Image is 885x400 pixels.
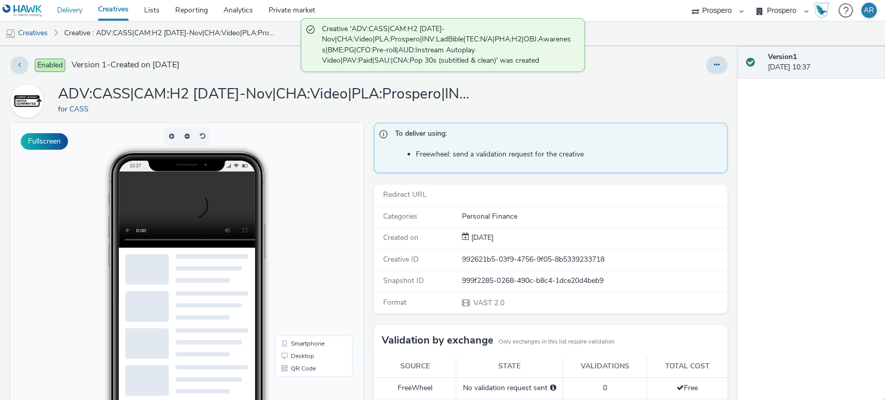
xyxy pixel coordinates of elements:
span: for [58,104,69,114]
span: Created on [383,233,418,242]
button: Fullscreen [21,133,68,150]
small: Only exchanges in this list require validation [499,338,614,346]
span: QR Code [280,242,305,249]
img: Hawk Academy [813,2,829,19]
a: Creative : ADV:CASS|CAM:H2 [DATE]-Nov|CHA:Video|PLA:Prospero|INV:LadBible|TEC:N/A|PHA:H2|OBJ:Awar... [59,21,280,46]
span: VAST 2.0 [472,298,504,308]
span: Format [383,297,406,307]
li: Desktop [266,227,340,239]
h1: ADV:CASS|CAM:H2 [DATE]-Nov|CHA:Video|PLA:Prospero|INV:LadBible|TEC:N/A|PHA:H2|OBJ:Awareness|BME:P... [58,84,473,104]
span: Categories [383,211,417,221]
span: [DATE] [469,233,494,242]
span: Enabled [35,59,65,72]
img: undefined Logo [3,4,43,17]
li: Smartphone [266,215,340,227]
span: Free [677,383,698,393]
span: Smartphone [280,218,314,224]
span: Creative 'ADV:CASS|CAM:H2 [DATE]-Nov|CHA:Video|PLA:Prospero|INV:LadBible|TEC:N/A|PHA:H2|OBJ:Aware... [322,24,574,66]
span: To deliver using: [395,128,716,142]
div: 999f2285-0268-490c-b8c4-1dce20d4beb9 [462,276,726,286]
th: Validations [563,356,647,377]
a: CASS [10,96,48,106]
span: Redirect URL [383,190,427,199]
a: Hawk Academy [813,2,833,19]
li: QR Code [266,239,340,252]
img: mobile [5,28,16,39]
li: Freewheel: send a validation request for the creative [416,149,721,160]
div: 992621b5-03f9-4756-9f05-8b5339233718 [462,254,726,265]
th: State [456,356,563,377]
div: Personal Finance [462,211,726,222]
strong: Version 1 [768,52,797,62]
span: Desktop [280,230,304,236]
span: 10:37 [119,40,131,46]
th: Source [374,356,456,377]
td: FreeWheel [374,377,456,398]
th: Total cost [647,356,727,377]
span: Version 1 - Created on [DATE] [72,59,179,71]
div: Please select a deal below and click on Send to send a validation request to FreeWheel. [550,383,556,393]
a: CASS [69,104,93,114]
h3: Validation by exchange [382,333,494,348]
div: Creation 26 September 2025, 10:37 [469,233,494,243]
span: Snapshot ID [383,276,424,285]
div: AR [864,3,874,18]
div: No validation request sent [461,383,557,393]
img: CASS [12,86,42,116]
span: Creative ID [383,254,418,264]
div: [DATE] 10:37 [768,52,877,73]
span: 0 [603,383,607,393]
